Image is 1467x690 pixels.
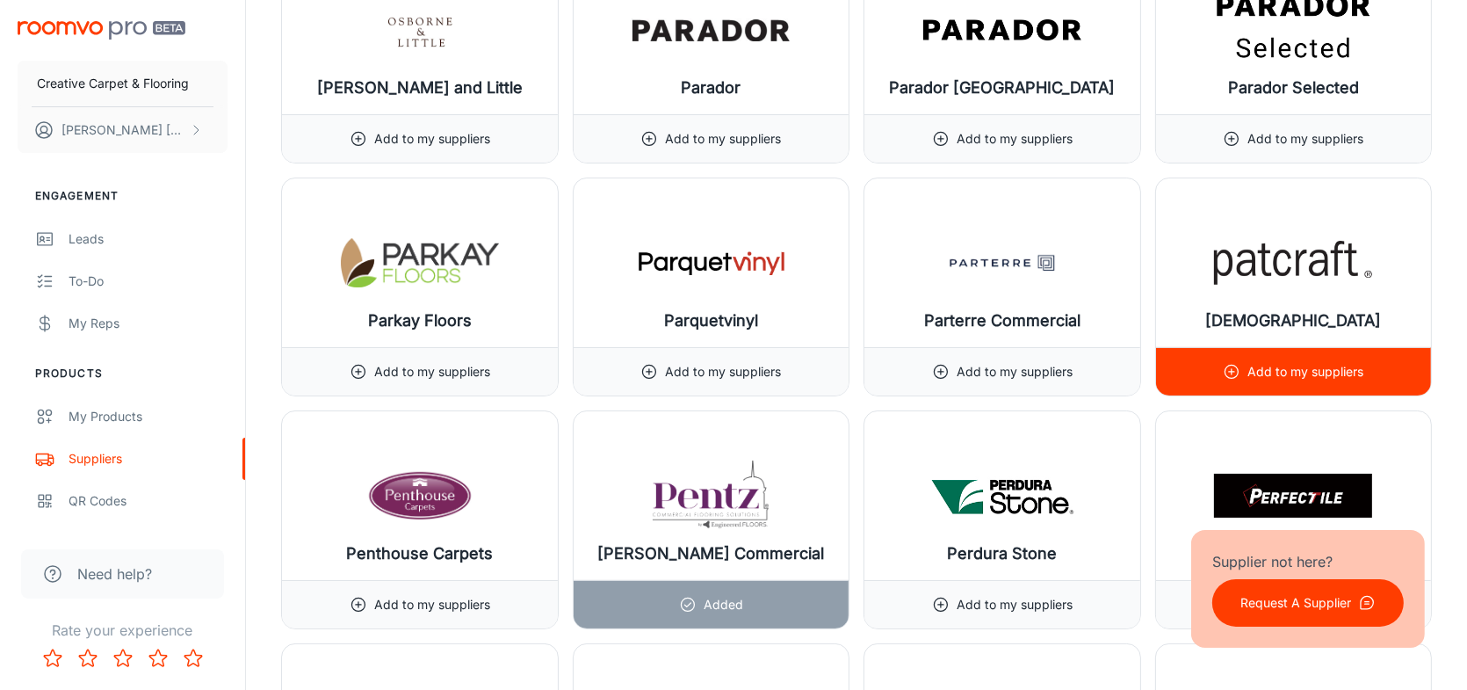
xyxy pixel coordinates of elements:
img: Patcraft [1214,228,1372,298]
button: Rate 1 star [35,641,70,676]
button: Request A Supplier [1212,579,1404,627]
img: Perfectile [1214,461,1372,531]
img: Parquetvinyl [632,228,790,298]
p: Add to my suppliers [374,595,490,614]
h6: Parterre Commercial [924,309,1080,333]
button: Creative Carpet & Flooring [18,61,228,106]
button: [PERSON_NAME] [PERSON_NAME] [18,107,228,153]
div: To-do [69,272,228,291]
img: Pentz Commercial [632,461,790,531]
p: Add to my suppliers [957,595,1073,614]
button: Rate 4 star [141,641,176,676]
img: Parkay Floors [341,228,499,298]
p: Add to my suppliers [665,362,781,381]
div: QR Codes [69,491,228,511]
button: Rate 2 star [70,641,105,676]
p: Add to my suppliers [1247,129,1363,149]
button: Rate 3 star [105,641,141,676]
div: My Reps [69,314,228,333]
h6: Perdura Stone [947,541,1057,566]
div: My Products [69,407,228,426]
h6: [PERSON_NAME] Commercial [597,541,824,566]
img: Perdura Stone [923,461,1081,531]
p: Add to my suppliers [1247,362,1363,381]
p: Add to my suppliers [957,129,1073,149]
img: Parterre Commercial [923,228,1081,298]
h6: [PERSON_NAME] and Little [317,76,523,100]
p: Creative Carpet & Flooring [37,74,189,93]
h6: Parkay Floors [368,309,472,333]
div: Leads [69,229,228,249]
p: Add to my suppliers [957,362,1073,381]
span: Need help? [77,563,152,585]
h6: Parador [681,76,741,100]
img: Roomvo PRO Beta [18,21,185,40]
h6: Parquetvinyl [664,309,758,333]
img: Penthouse Carpets [341,461,499,531]
p: Add to my suppliers [374,362,490,381]
h6: Parador Selected [1228,76,1359,100]
h6: Penthouse Carpets [346,541,493,566]
h6: Parador [GEOGRAPHIC_DATA] [889,76,1115,100]
p: Supplier not here? [1212,551,1404,572]
p: Added [704,595,743,614]
div: Suppliers [69,449,228,468]
button: Rate 5 star [176,641,211,676]
p: [PERSON_NAME] [PERSON_NAME] [61,120,185,140]
p: Request A Supplier [1240,593,1351,613]
p: Rate your experience [14,620,231,641]
h6: [DEMOGRAPHIC_DATA] [1205,309,1381,333]
p: Add to my suppliers [374,129,490,149]
p: Add to my suppliers [665,129,781,149]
